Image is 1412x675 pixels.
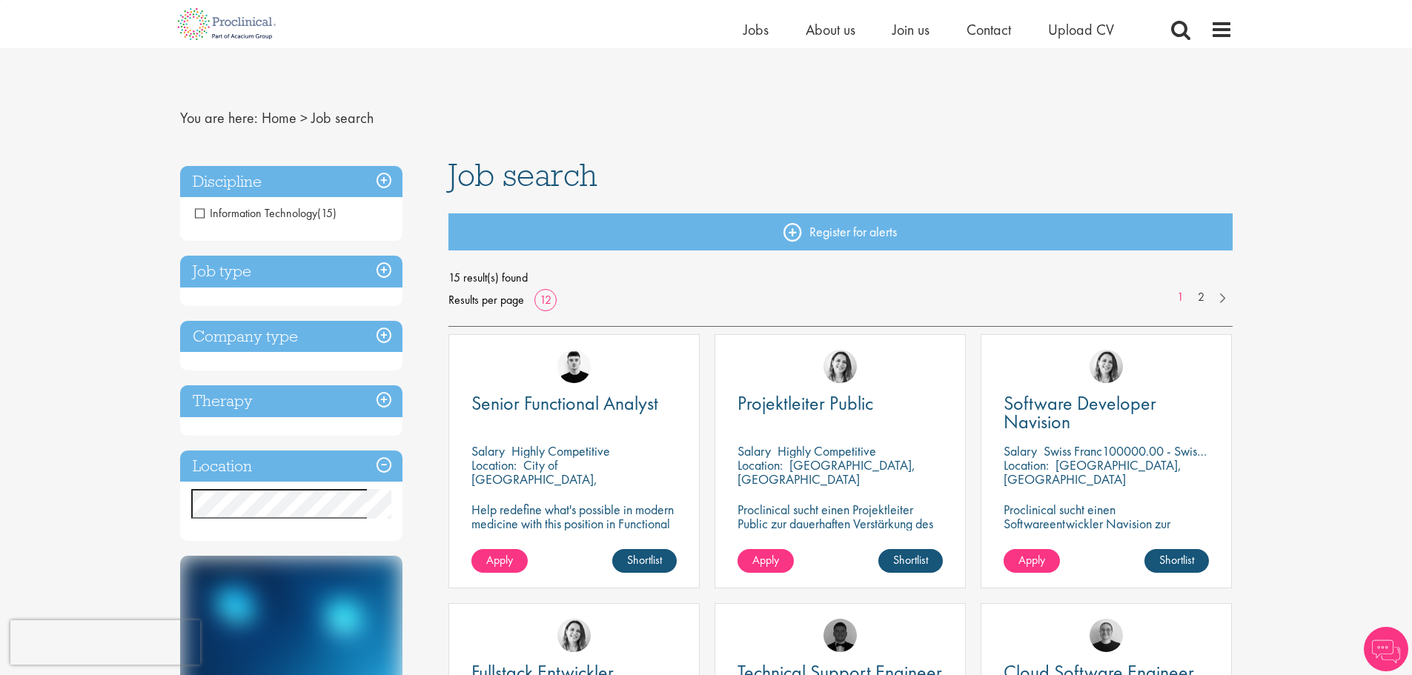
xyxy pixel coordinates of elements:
img: Emma Pretorious [1090,619,1123,652]
p: [GEOGRAPHIC_DATA], [GEOGRAPHIC_DATA] [1004,456,1181,488]
span: Senior Functional Analyst [471,390,658,416]
span: Information Technology [195,205,337,221]
a: Jobs [743,20,769,39]
h3: Discipline [180,166,402,198]
a: Apply [471,549,528,573]
a: 1 [1170,289,1191,306]
span: You are here: [180,108,258,127]
span: Salary [738,442,771,459]
img: Patrick Melody [557,350,591,383]
a: Upload CV [1048,20,1114,39]
span: Job search [448,155,597,195]
p: City of [GEOGRAPHIC_DATA], [GEOGRAPHIC_DATA] [471,456,597,502]
span: Location: [1004,456,1049,473]
h3: Job type [180,256,402,287]
p: Highly Competitive [511,442,610,459]
span: 15 result(s) found [448,267,1233,289]
span: Location: [471,456,517,473]
img: Tom Stables [823,619,857,652]
span: Software Developer Navision [1004,390,1156,434]
a: About us [806,20,855,39]
h3: Location [180,450,402,482]
a: Contact [967,20,1011,39]
span: Salary [471,442,505,459]
p: Proclinical sucht einen Softwareentwickler Navision zur dauerhaften Verstärkung des Teams unseres... [1004,502,1209,573]
a: Apply [1004,549,1060,573]
span: Apply [486,552,513,568]
img: Nur Ergiydiren [823,350,857,383]
span: Apply [752,552,779,568]
a: breadcrumb link [262,108,296,127]
a: Software Developer Navision [1004,394,1209,431]
img: Nur Ergiydiren [1090,350,1123,383]
a: Join us [892,20,929,39]
a: Senior Functional Analyst [471,394,677,413]
a: 2 [1190,289,1212,306]
img: Nur Ergiydiren [557,619,591,652]
p: Help redefine what's possible in modern medicine with this position in Functional Analysis! [471,502,677,545]
a: Shortlist [1144,549,1209,573]
p: Proclinical sucht einen Projektleiter Public zur dauerhaften Verstärkung des Teams unseres Kunden... [738,502,943,559]
span: Location: [738,456,783,473]
span: Salary [1004,442,1037,459]
a: Apply [738,549,794,573]
span: Information Technology [195,205,317,221]
a: Register for alerts [448,213,1233,250]
iframe: reCAPTCHA [10,620,200,665]
a: 12 [534,292,557,307]
span: Projektleiter Public [738,390,873,416]
span: Job search [311,108,374,127]
a: Shortlist [612,549,677,573]
p: Highly Competitive [778,442,876,459]
h3: Company type [180,321,402,353]
a: Shortlist [878,549,943,573]
span: Results per page [448,289,524,311]
h3: Therapy [180,385,402,417]
p: Swiss Franc100000.00 - Swiss Franc110000.00 per annum [1044,442,1348,459]
img: Chatbot [1364,627,1408,671]
p: [GEOGRAPHIC_DATA], [GEOGRAPHIC_DATA] [738,456,915,488]
span: Apply [1018,552,1045,568]
span: > [300,108,308,127]
span: (15) [317,205,337,221]
a: Projektleiter Public [738,394,943,413]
